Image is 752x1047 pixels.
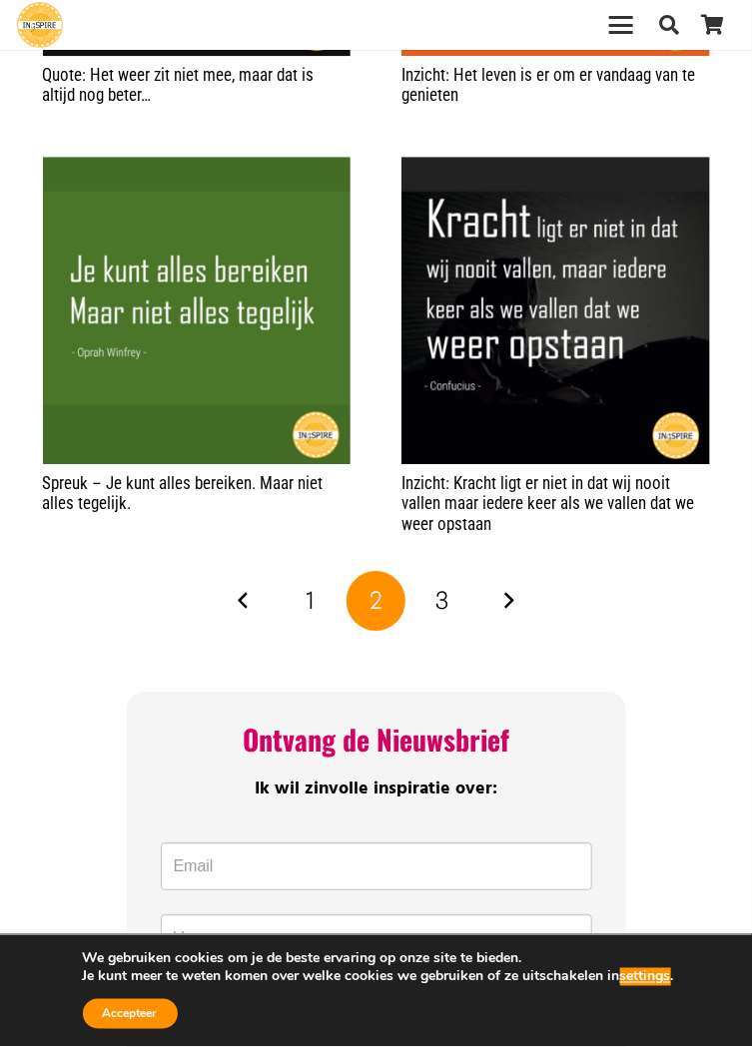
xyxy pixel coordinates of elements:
[596,13,647,37] a: Menu
[401,65,695,105] a: Inzicht: Het leven is er om er vandaag van te genieten
[83,968,674,986] p: Je kunt meer te weten komen over welke cookies we gebruiken of ze uitschakelen in .
[620,968,671,986] button: settings
[306,586,315,615] span: 1
[255,775,497,803] span: Ik wil zinvolle inspiratie over:
[412,571,472,631] a: Pagina 3
[83,950,674,968] p: We gebruiken cookies om je de beste ervaring op onze site te bieden.
[243,719,509,760] span: Ontvang de Nieuwsbrief
[43,157,352,465] a: Spreuk – Je kunt alles bereiken. Maar niet alles tegelijk.
[435,586,448,615] span: 3
[401,473,694,534] a: Inzicht: Kracht ligt er niet in dat wij nooit vallen maar iedere keer als we vallen dat we weer o...
[43,157,352,465] img: Citaat: Je kunt alles bereiken. Maar niet alles tegelijk.
[401,157,710,465] a: Inzicht: Kracht ligt er niet in dat wij nooit vallen maar iedere keer als we vallen dat we weer o...
[401,157,710,465] img: Spreuk: Kracht ligt er niet in dat wij nooit vallen maar iedere keer als we vallen dat we weer op...
[17,2,63,48] a: Ingspire - het zingevingsplatform met de mooiste spreuken en gouden inzichten over het leven
[280,571,340,631] a: Pagina 1
[370,586,382,615] span: 2
[161,914,592,962] input: Voornaam
[43,473,324,513] a: Spreuk – Je kunt alles bereiken. Maar niet alles tegelijk.
[83,999,178,1029] button: Accepteer
[161,842,592,890] input: Email
[43,65,315,105] a: Quote: Het weer zit niet mee, maar dat is altijd nog beter…
[347,571,406,631] span: Pagina 2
